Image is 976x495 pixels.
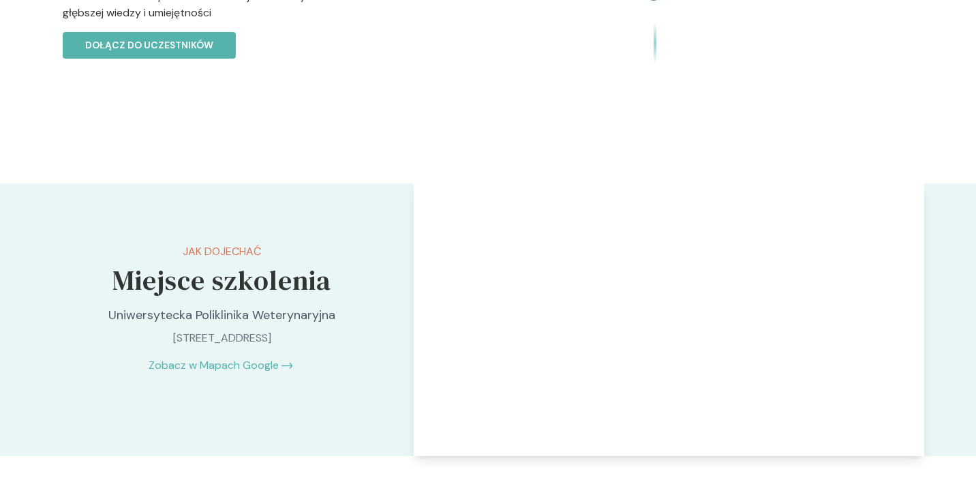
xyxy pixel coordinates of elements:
h5: Miejsce szkolenia [79,260,365,301]
button: Dołącz do uczestników [63,32,236,59]
p: Dołącz do uczestników [85,38,213,52]
a: Dołącz do uczestników [63,37,236,52]
p: [STREET_ADDRESS] [79,330,365,346]
p: Jak dojechać [79,243,365,260]
a: Zobacz w Mapach Google [149,357,279,374]
p: Uniwersytecka Poliklinika Weterynaryjna [79,306,365,325]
